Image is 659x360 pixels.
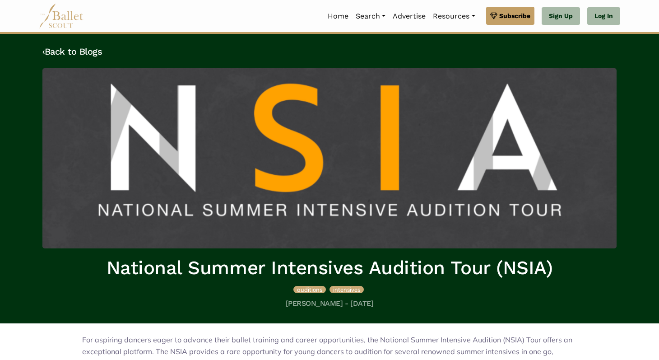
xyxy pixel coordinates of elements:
a: ‹Back to Blogs [42,46,102,57]
span: auditions [297,286,322,293]
span: Subscribe [499,11,530,21]
a: auditions [293,285,328,294]
a: Log In [587,7,620,25]
a: Sign Up [542,7,580,25]
a: Home [324,7,352,26]
code: ‹ [42,46,45,57]
h5: [PERSON_NAME] - [DATE] [42,299,617,309]
a: intensives [329,285,364,294]
h1: National Summer Intensives Audition Tour (NSIA) [42,256,617,281]
a: Subscribe [486,7,534,25]
a: Search [352,7,389,26]
img: header_image.img [42,68,617,248]
span: intensives [333,286,360,293]
img: gem.svg [490,11,497,21]
a: Advertise [389,7,429,26]
a: Resources [429,7,478,26]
